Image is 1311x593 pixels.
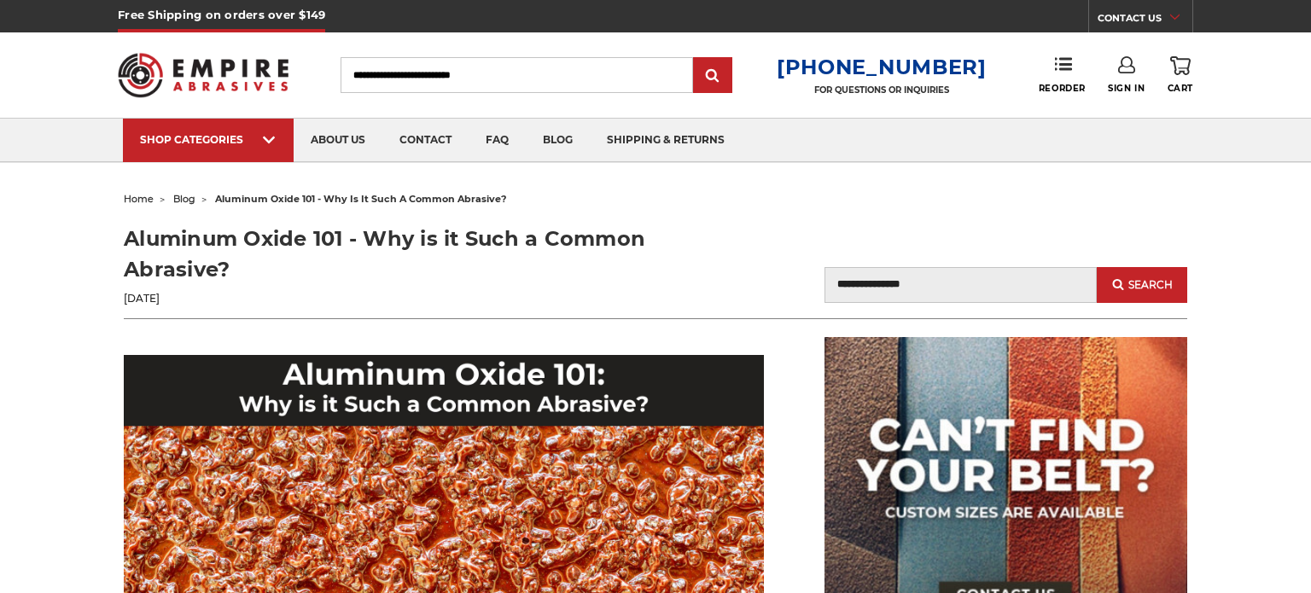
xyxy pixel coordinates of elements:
a: Cart [1168,56,1193,94]
a: blog [173,193,195,205]
span: Reorder [1039,83,1086,94]
span: aluminum oxide 101 - why is it such a common abrasive? [215,193,506,205]
div: SHOP CATEGORIES [140,133,277,146]
a: about us [294,119,382,162]
a: blog [526,119,590,162]
p: FOR QUESTIONS OR INQUIRIES [777,84,987,96]
a: home [124,193,154,205]
a: shipping & returns [590,119,742,162]
p: [DATE] [124,291,655,306]
span: Search [1128,279,1173,291]
a: CONTACT US [1098,9,1192,32]
input: Submit [696,59,730,93]
span: Sign In [1108,83,1145,94]
a: faq [469,119,526,162]
a: Reorder [1039,56,1086,93]
span: Cart [1168,83,1193,94]
a: [PHONE_NUMBER] [777,55,987,79]
a: contact [382,119,469,162]
button: Search [1097,267,1187,303]
h1: Aluminum Oxide 101 - Why is it Such a Common Abrasive? [124,224,655,285]
img: Empire Abrasives [118,42,288,108]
